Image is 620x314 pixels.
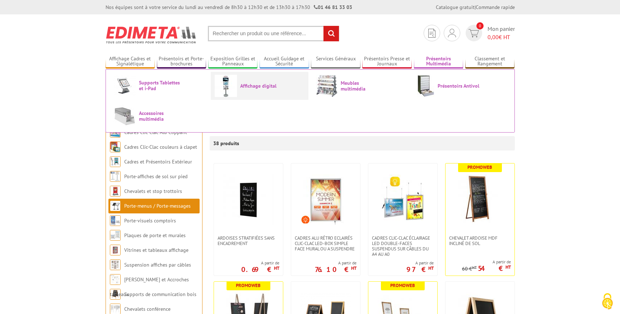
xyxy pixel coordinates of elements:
a: Chevalet Ardoise MDF incliné de sol [446,235,514,246]
span: Affichage digital [240,83,283,89]
span: A partir de [462,259,511,265]
img: Porte-visuels comptoirs [110,215,121,226]
b: Promoweb [236,282,261,288]
img: Cadres Clic-Clac couleurs à clapet [110,142,121,152]
a: Présentoirs Multimédia [414,56,463,68]
img: Cookies (fenêtre modale) [598,292,616,310]
img: Chevalet Ardoise MDF incliné de sol [455,174,505,225]
a: Classement et Rangement [465,56,515,68]
a: Suspension affiches par câbles [124,262,191,268]
img: Affichage digital [215,75,237,97]
sup: HT [351,265,356,271]
a: Commande rapide [476,4,515,10]
b: Promoweb [390,282,415,288]
a: Affichage Cadres et Signalétique [106,56,155,68]
a: Accueil Guidage et Sécurité [260,56,309,68]
button: Cookies (fenêtre modale) [595,290,620,314]
span: Cadres Alu Rétro Eclairés Clic-Clac LED-Box simple face mural ou a suspendre [295,235,356,251]
a: Présentoirs Antivol [417,75,507,97]
img: Chevalets et stop trottoirs [110,186,121,197]
a: Cadres clic-clac éclairage LED double-faces suspendus sur câbles du A4 au A0 [368,235,437,257]
img: Suspension affiches par câbles [110,259,121,270]
a: Ardoises stratifiées sans encadrement [214,235,283,246]
a: Chevalets conférence [124,306,171,312]
p: 38 produits [213,136,240,151]
a: Exposition Grilles et Panneaux [208,56,258,68]
a: Services Généraux [311,56,360,68]
p: 54 € [478,266,511,271]
a: Porte-menus / Porte-messages [124,203,191,209]
span: A partir de [406,260,434,266]
strong: 01 46 81 33 03 [314,4,352,10]
img: devis rapide [448,29,456,37]
span: Chevalet Ardoise MDF incliné de sol [449,235,511,246]
img: Accessoires multimédia [113,105,136,127]
span: Ardoises stratifiées sans encadrement [218,235,279,246]
a: Présentoirs et Porte-brochures [157,56,206,68]
a: Chevalets et stop trottoirs [124,188,182,194]
img: Ardoises stratifiées sans encadrement [223,174,274,225]
img: Porte-affiches de sol sur pied [110,171,121,182]
img: Edimeta [106,22,197,48]
span: Mon panier [488,25,515,41]
a: Porte-affiches de sol sur pied [124,173,187,180]
a: Vitrines et tableaux affichage [124,247,188,253]
p: 60 € [462,266,477,272]
sup: HT [274,265,279,271]
img: Vitrines et tableaux affichage [110,245,121,255]
div: Nos équipes sont à votre service du lundi au vendredi de 8h30 à 12h30 et de 13h30 à 17h30 [106,4,352,11]
img: Supports Tablettes et i-Pad [113,75,136,96]
sup: HT [505,264,511,270]
a: Cadres et Présentoirs Extérieur [124,158,192,165]
a: Affichage digital [215,75,304,97]
a: Supports Tablettes et i-Pad [113,75,203,96]
span: Supports Tablettes et i-Pad [139,80,182,91]
a: Accessoires multimédia [113,105,203,127]
img: Meubles multimédia [316,75,337,97]
span: Cadres clic-clac éclairage LED double-faces suspendus sur câbles du A4 au A0 [372,235,434,257]
p: 76.10 € [315,267,356,272]
img: Cimaises et Accroches tableaux [110,274,121,285]
img: Cadres Alu Rétro Eclairés Clic-Clac LED-Box simple face mural ou a suspendre [300,174,351,225]
a: Meubles multimédia [316,75,406,97]
a: Supports de communication bois [124,291,196,297]
input: rechercher [323,26,339,41]
span: Accessoires multimédia [139,110,182,122]
span: A partir de [315,260,356,266]
a: Présentoirs Presse et Journaux [362,56,412,68]
a: Plaques de porte et murales [124,232,186,239]
span: Présentoirs Antivol [438,83,481,89]
img: Porte-menus / Porte-messages [110,200,121,211]
img: Plaques de porte et murales [110,230,121,241]
input: Rechercher un produit ou une référence... [208,26,339,41]
sup: HT [472,265,477,270]
a: Catalogue gratuit [436,4,475,10]
span: Meubles multimédia [341,80,384,92]
b: Promoweb [467,164,492,170]
span: € HT [488,33,515,41]
img: devis rapide [469,29,479,37]
img: Cadres clic-clac éclairage LED double-faces suspendus sur câbles du A4 au A0 [378,174,428,225]
a: [PERSON_NAME] et Accroches tableaux [110,276,189,297]
img: devis rapide [428,29,435,38]
a: Cadres Alu Rétro Eclairés Clic-Clac LED-Box simple face mural ou a suspendre [291,235,360,251]
span: A partir de [241,260,279,266]
p: 97 € [406,267,434,272]
div: | [436,4,515,11]
sup: HT [428,265,434,271]
span: 0,00 [488,33,499,41]
p: 0.69 € [241,267,279,272]
a: Porte-visuels comptoirs [124,217,176,224]
a: devis rapide 0 Mon panier 0,00€ HT [464,25,515,41]
a: Cadres Clic-Clac couleurs à clapet [124,144,197,150]
img: Cadres et Présentoirs Extérieur [110,156,121,167]
span: 0 [476,22,484,29]
img: Présentoirs Antivol [417,75,434,97]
